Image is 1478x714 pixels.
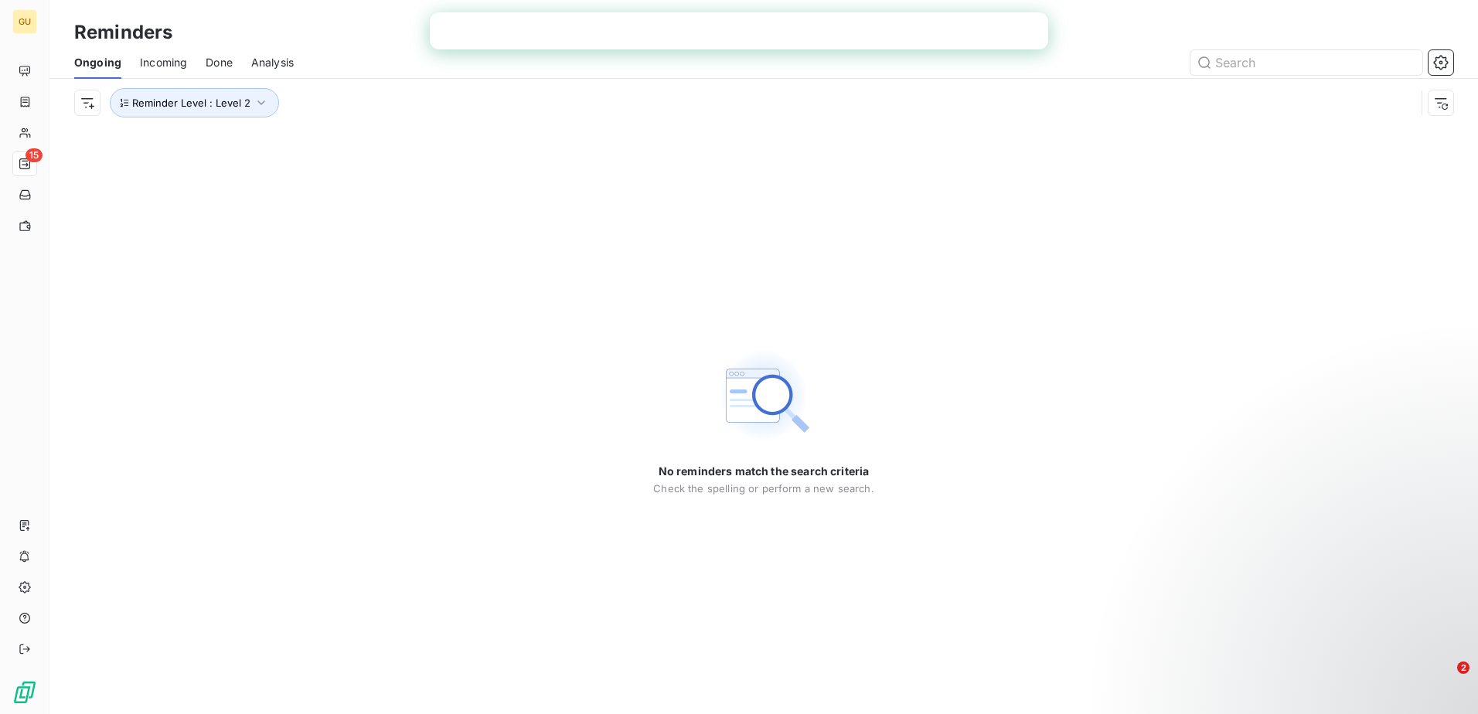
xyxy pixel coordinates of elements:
[12,680,37,705] img: Logo LeanPay
[1425,661,1463,699] iframe: Intercom live chat
[714,346,813,445] img: Empty state
[132,97,250,109] span: Reminder Level : Level 2
[140,55,187,70] span: Incoming
[12,9,37,34] div: GU
[74,19,172,46] h3: Reminders
[1457,661,1469,674] span: 2
[430,12,1048,49] iframe: Intercom live chat bannière
[26,148,43,162] span: 15
[110,88,279,117] button: Reminder Level : Level 2
[653,482,874,495] span: Check the spelling or perform a new search.
[74,55,121,70] span: Ongoing
[659,464,870,479] span: No reminders match the search criteria
[1190,50,1422,75] input: Search
[1169,564,1478,672] iframe: Intercom notifications message
[251,55,294,70] span: Analysis
[206,55,233,70] span: Done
